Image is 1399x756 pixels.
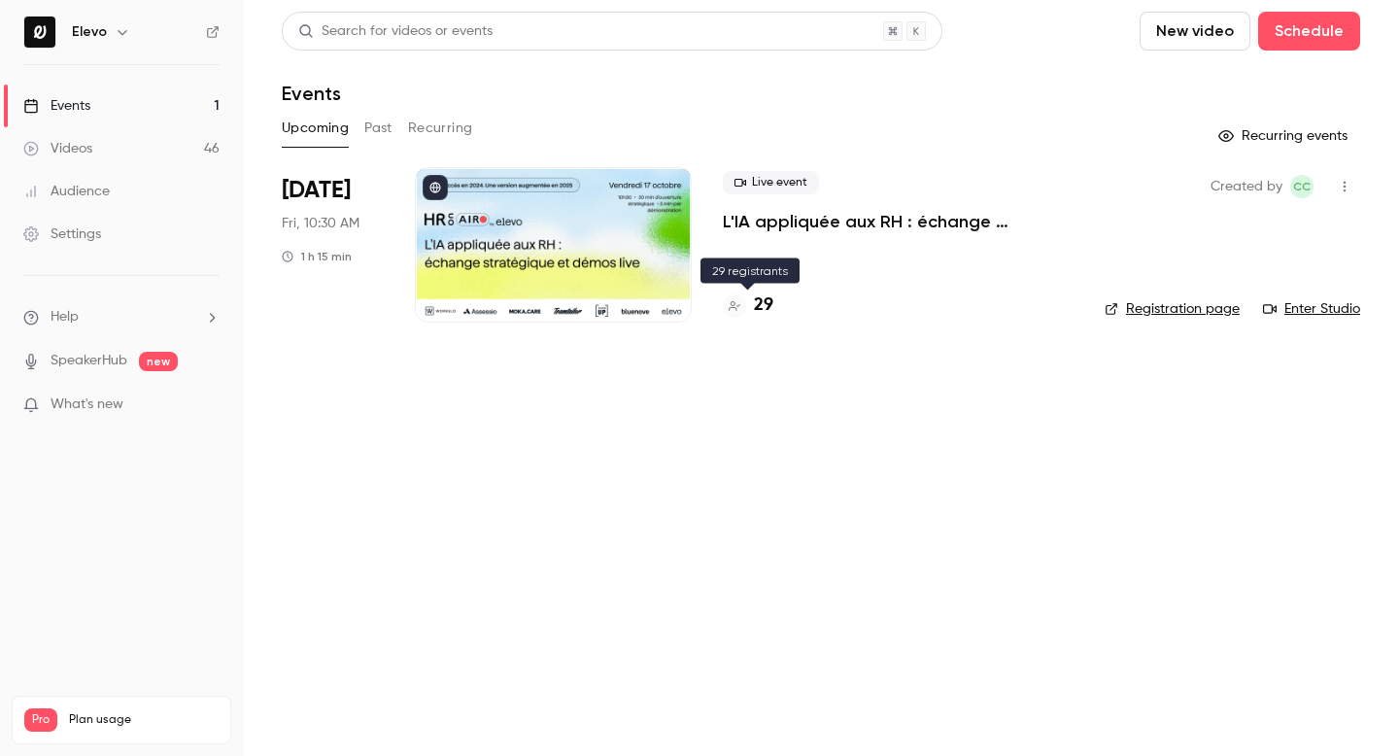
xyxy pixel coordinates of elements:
[139,352,178,371] span: new
[282,113,349,144] button: Upcoming
[754,292,773,319] h4: 29
[1263,299,1360,319] a: Enter Studio
[723,171,819,194] span: Live event
[51,395,123,415] span: What's new
[1210,120,1360,152] button: Recurring events
[1211,175,1282,198] span: Created by
[282,249,352,264] div: 1 h 15 min
[364,113,392,144] button: Past
[72,22,107,42] h6: Elevo
[23,307,220,327] li: help-dropdown-opener
[282,175,351,206] span: [DATE]
[23,182,110,201] div: Audience
[298,21,493,42] div: Search for videos or events
[1293,175,1311,198] span: CC
[408,113,473,144] button: Recurring
[196,396,220,414] iframe: Noticeable Trigger
[51,351,127,371] a: SpeakerHub
[282,214,359,233] span: Fri, 10:30 AM
[723,292,773,319] a: 29
[282,167,384,323] div: Oct 17 Fri, 10:30 AM (Europe/Paris)
[23,96,90,116] div: Events
[1258,12,1360,51] button: Schedule
[69,712,219,728] span: Plan usage
[24,708,57,732] span: Pro
[23,139,92,158] div: Videos
[23,224,101,244] div: Settings
[1290,175,1314,198] span: Clara Courtillier
[1140,12,1250,51] button: New video
[24,17,55,48] img: Elevo
[723,210,1074,233] a: L'IA appliquée aux RH : échange stratégique et démos live.
[51,307,79,327] span: Help
[282,82,341,105] h1: Events
[1105,299,1240,319] a: Registration page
